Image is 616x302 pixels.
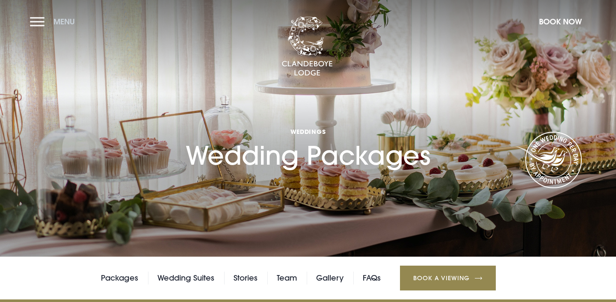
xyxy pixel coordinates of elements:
[186,127,430,136] span: Weddings
[281,17,333,77] img: Clandeboye Lodge
[53,17,75,27] span: Menu
[30,12,79,31] button: Menu
[186,90,430,171] h1: Wedding Packages
[535,12,586,31] button: Book Now
[157,272,214,284] a: Wedding Suites
[234,272,258,284] a: Stories
[277,272,297,284] a: Team
[363,272,381,284] a: FAQs
[316,272,344,284] a: Gallery
[101,272,138,284] a: Packages
[400,266,496,290] a: Book a Viewing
